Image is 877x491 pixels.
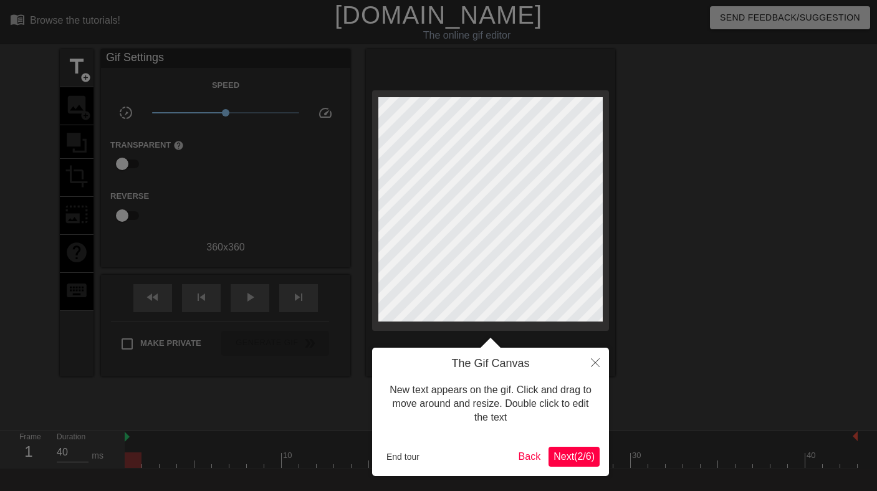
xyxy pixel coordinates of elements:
[381,447,424,466] button: End tour
[381,371,600,437] div: New text appears on the gif. Click and drag to move around and resize. Double click to edit the text
[514,447,546,467] button: Back
[554,451,595,462] span: Next ( 2 / 6 )
[381,357,600,371] h4: The Gif Canvas
[549,447,600,467] button: Next
[582,348,609,376] button: Close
